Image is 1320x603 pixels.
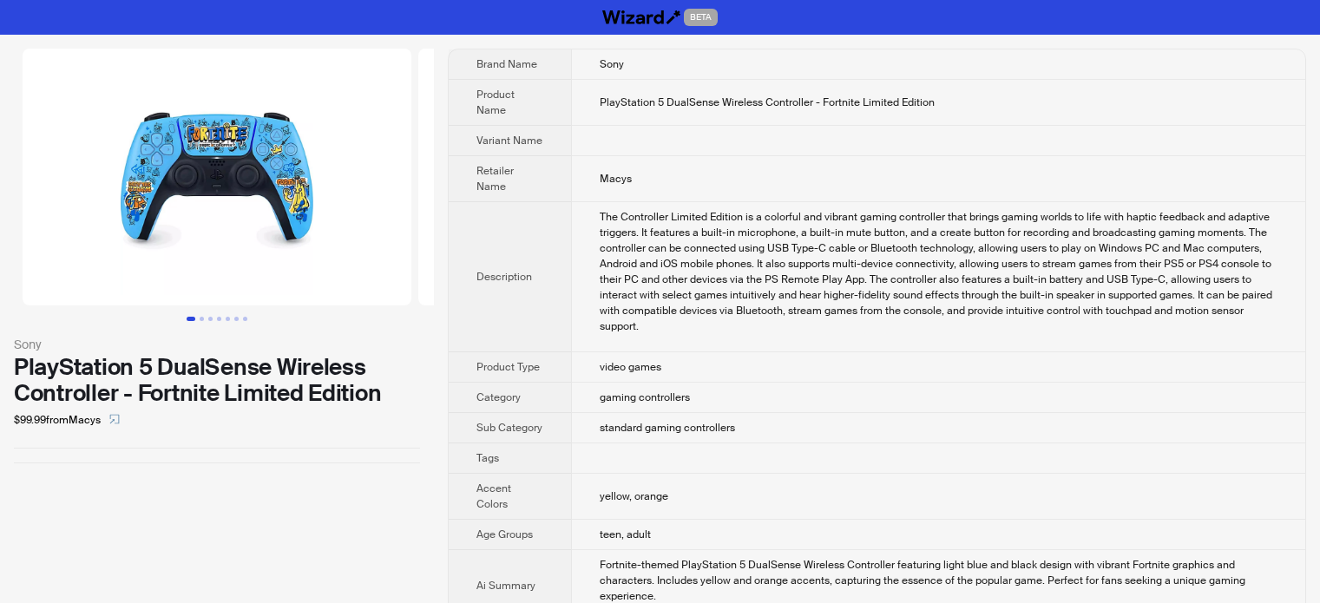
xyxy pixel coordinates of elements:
[200,317,204,321] button: Go to slide 2
[600,360,661,374] span: video games
[418,49,807,305] img: PlayStation 5 DualSense Wireless Controller - Fortnite Limited Edition image 2
[600,528,651,541] span: teen, adult
[684,9,718,26] span: BETA
[600,421,735,435] span: standard gaming controllers
[14,406,420,434] div: $99.99 from Macys
[600,57,624,71] span: Sony
[476,134,542,147] span: Variant Name
[600,95,935,109] span: PlayStation 5 DualSense Wireless Controller - Fortnite Limited Edition
[14,335,420,354] div: Sony
[476,482,511,511] span: Accent Colors
[600,209,1277,334] div: The Controller Limited Edition is a colorful and vibrant gaming controller that brings gaming wor...
[476,57,537,71] span: Brand Name
[208,317,213,321] button: Go to slide 3
[109,414,120,424] span: select
[476,164,514,193] span: Retailer Name
[14,354,420,406] div: PlayStation 5 DualSense Wireless Controller - Fortnite Limited Edition
[187,317,195,321] button: Go to slide 1
[217,317,221,321] button: Go to slide 4
[600,489,668,503] span: yellow, orange
[476,88,515,117] span: Product Name
[243,317,247,321] button: Go to slide 7
[476,579,535,593] span: Ai Summary
[226,317,230,321] button: Go to slide 5
[476,360,540,374] span: Product Type
[476,528,533,541] span: Age Groups
[600,390,690,404] span: gaming controllers
[476,270,532,284] span: Description
[476,451,499,465] span: Tags
[476,390,521,404] span: Category
[476,421,542,435] span: Sub Category
[234,317,239,321] button: Go to slide 6
[600,172,632,186] span: Macys
[23,49,411,305] img: PlayStation 5 DualSense Wireless Controller - Fortnite Limited Edition image 1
